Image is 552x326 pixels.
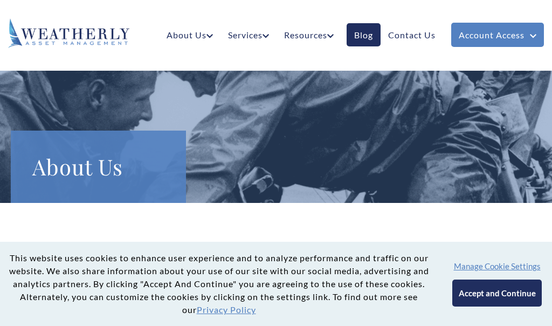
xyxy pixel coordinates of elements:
[347,23,381,46] a: Blog
[159,23,220,46] a: About Us
[32,152,164,181] h1: About Us
[220,23,277,46] a: Services
[9,252,429,316] p: This website uses cookies to enhance user experience and to analyze performance and traffic on ou...
[381,23,443,46] a: Contact Us
[277,23,341,46] a: Resources
[451,23,544,47] a: Account Access
[454,261,541,271] button: Manage Cookie Settings
[45,239,507,261] h2: In the News
[8,18,129,48] img: Weatherly
[452,280,541,307] button: Accept and Continue
[197,304,256,315] a: Privacy Policy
